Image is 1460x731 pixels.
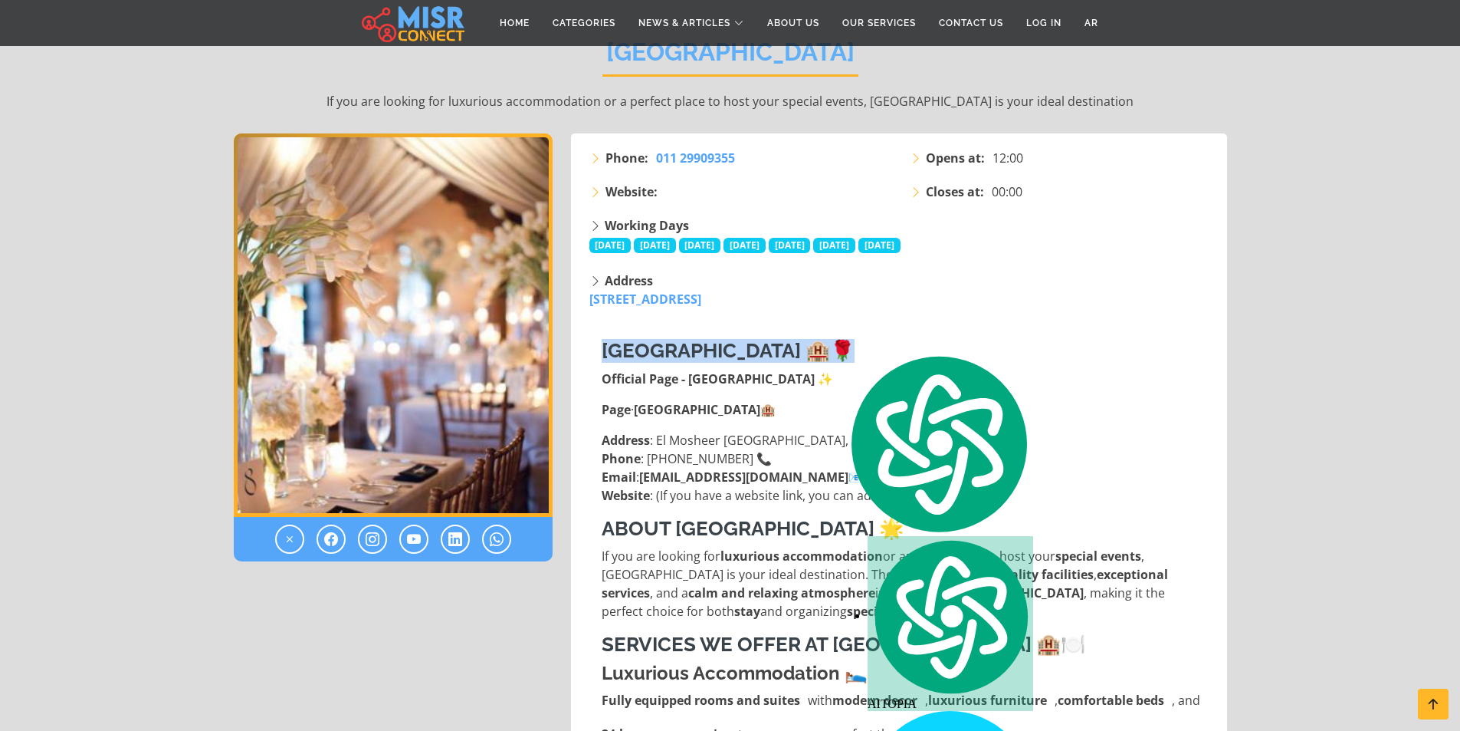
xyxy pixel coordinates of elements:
p: If you are looking for or a to host your , [GEOGRAPHIC_DATA] is your ideal destination. The hotel... [602,547,1199,621]
span: News & Articles [638,16,730,30]
strong: About [GEOGRAPHIC_DATA] 🌟 [602,517,904,540]
span: 011 29909355 [656,150,735,166]
a: Our Services [831,8,927,38]
span: 00:00 [992,183,1022,201]
strong: [GEOGRAPHIC_DATA] [634,401,760,418]
strong: Website: [605,183,658,201]
img: main.misr_connect [362,4,464,42]
strong: Closes at: [926,183,984,201]
a: [EMAIL_ADDRESS][DOMAIN_NAME] [639,469,848,486]
a: Home [488,8,541,38]
a: About Us [756,8,831,38]
strong: Address [605,272,653,289]
strong: special events [1055,548,1141,565]
strong: Official Page - [GEOGRAPHIC_DATA] ✨ [602,370,833,387]
strong: comfortable beds [1058,691,1164,710]
a: AR [1073,8,1110,38]
strong: modern decor [832,691,917,710]
strong: exceptional services [602,566,1168,601]
strong: calm and relaxing atmosphere [688,584,875,601]
a: 011 29909355 [656,149,735,167]
strong: luxurious accommodation [720,548,883,565]
strong: Opens at: [926,149,985,167]
strong: Services We Offer at [GEOGRAPHIC_DATA] 🏨🍽️ [602,633,1085,656]
strong: [GEOGRAPHIC_DATA] 🏨🌹 [602,339,855,362]
span: [DATE] [679,238,721,253]
strong: Phone: [605,149,648,167]
img: Tiba Rose Plaza Hotel [234,133,553,517]
div: 1 / 1 [234,133,553,517]
a: News & Articles [627,8,756,38]
p: If you are looking for luxurious accommodation or a perfect place to host your special events, [G... [234,92,1227,110]
strong: Fully equipped rooms and suites [602,691,800,710]
p: : El Mosheer [GEOGRAPHIC_DATA], [GEOGRAPHIC_DATA] 📍 : [PHONE_NUMBER] 📞 : 📧 : (If you have a websi... [602,431,1199,505]
span: [DATE] [723,238,766,253]
strong: Email [602,469,636,486]
li: with , , , and . [602,691,1199,710]
span: [DATE] [769,238,811,253]
a: Log in [1015,8,1073,38]
strong: Website [602,487,650,504]
div: AITOPIA [868,536,1033,711]
span: [DATE] [858,238,901,253]
span: [DATE] [634,238,676,253]
span: [DATE] [813,238,855,253]
strong: Address [602,432,650,449]
strong: Phone [602,450,641,467]
h2: [GEOGRAPHIC_DATA] [602,38,858,77]
a: [STREET_ADDRESS] [589,291,701,308]
strong: stay [734,603,760,620]
strong: Luxurious Accommodation 🛌 [602,662,868,684]
strong: Page [602,401,631,418]
span: [DATE] [589,238,632,253]
p: · 🏨 [602,400,1199,419]
strong: Working Days [605,217,689,234]
span: 12:00 [992,149,1023,167]
a: Contact Us [927,8,1015,38]
a: Categories [541,8,627,38]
